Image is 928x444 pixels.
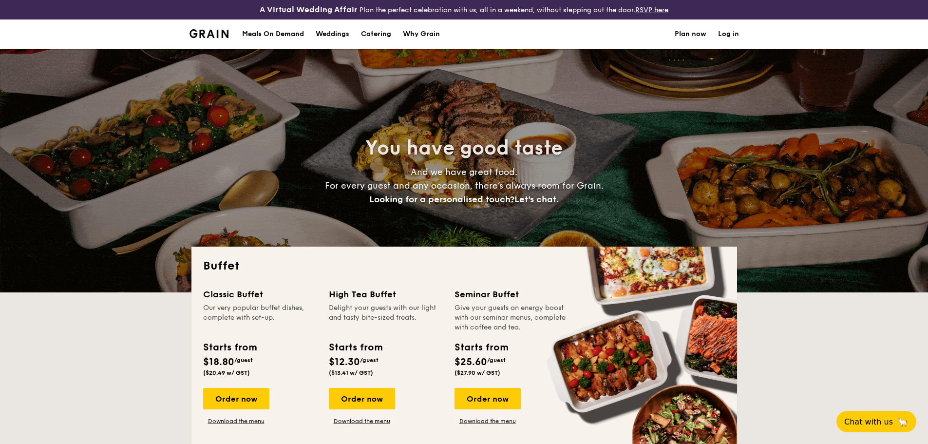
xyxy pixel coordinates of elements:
[203,356,234,368] span: $18.80
[455,303,568,332] div: Give your guests an energy boost with our seminar menus, complete with coffee and tea.
[189,29,229,38] img: Grain
[234,357,253,364] span: /guest
[203,417,269,425] a: Download the menu
[635,6,668,14] a: RSVP here
[329,356,360,368] span: $12.30
[455,288,568,301] div: Seminar Buffet
[360,357,379,364] span: /guest
[242,19,304,49] div: Meals On Demand
[514,194,559,205] span: Let's chat.
[203,258,725,274] h2: Buffet
[316,19,349,49] div: Weddings
[329,388,395,409] div: Order now
[329,303,443,332] div: Delight your guests with our light and tasty bite-sized treats.
[455,388,521,409] div: Order now
[236,19,310,49] a: Meals On Demand
[203,340,256,355] div: Starts from
[310,19,355,49] a: Weddings
[329,340,382,355] div: Starts from
[189,29,229,38] a: Logotype
[718,19,739,49] a: Log in
[329,417,395,425] a: Download the menu
[836,411,916,432] button: Chat with us🦙
[260,4,358,16] h4: A Virtual Wedding Affair
[455,417,521,425] a: Download the menu
[455,369,500,376] span: ($27.90 w/ GST)
[203,288,317,301] div: Classic Buffet
[397,19,446,49] a: Why Grain
[897,416,909,427] span: 🦙
[184,4,745,16] div: Plan the perfect celebration with us, all in a weekend, without stepping out the door.
[844,417,893,426] span: Chat with us
[455,356,487,368] span: $25.60
[487,357,506,364] span: /guest
[203,388,269,409] div: Order now
[403,19,440,49] div: Why Grain
[203,303,317,332] div: Our very popular buffet dishes, complete with set-up.
[329,369,373,376] span: ($13.41 w/ GST)
[361,19,391,49] h1: Catering
[675,19,706,49] a: Plan now
[355,19,397,49] a: Catering
[203,369,250,376] span: ($20.49 w/ GST)
[455,340,508,355] div: Starts from
[329,288,443,301] div: High Tea Buffet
